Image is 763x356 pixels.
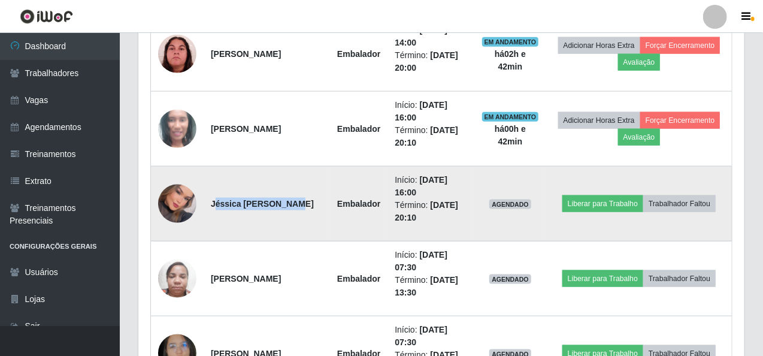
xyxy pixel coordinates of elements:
[337,49,380,59] strong: Embalador
[643,270,716,287] button: Trabalhador Faltou
[495,49,526,71] strong: há 02 h e 42 min
[395,24,467,49] li: Início:
[337,274,380,283] strong: Embalador
[395,274,467,299] li: Término:
[395,49,467,74] li: Término:
[618,54,661,71] button: Avaliação
[395,325,447,347] time: [DATE] 07:30
[482,112,539,122] span: EM ANDAMENTO
[395,199,467,224] li: Término:
[211,199,314,209] strong: Jéssica [PERSON_NAME]
[395,124,467,149] li: Término:
[158,35,196,73] img: 1750360677294.jpeg
[211,124,281,134] strong: [PERSON_NAME]
[558,37,640,54] button: Adicionar Horas Extra
[395,175,447,197] time: [DATE] 16:00
[562,270,643,287] button: Liberar para Trabalho
[395,174,467,199] li: Início:
[482,37,539,47] span: EM ANDAMENTO
[495,124,526,146] strong: há 00 h e 42 min
[395,100,447,122] time: [DATE] 16:00
[158,177,196,231] img: 1752940593841.jpeg
[337,124,380,134] strong: Embalador
[20,9,73,24] img: CoreUI Logo
[640,112,720,129] button: Forçar Encerramento
[489,274,531,284] span: AGENDADO
[158,89,196,168] img: 1679007643692.jpeg
[211,49,281,59] strong: [PERSON_NAME]
[562,195,643,212] button: Liberar para Trabalho
[211,274,281,283] strong: [PERSON_NAME]
[558,112,640,129] button: Adicionar Horas Extra
[618,129,661,146] button: Avaliação
[395,99,467,124] li: Início:
[489,200,531,209] span: AGENDADO
[395,249,467,274] li: Início:
[158,253,196,304] img: 1678404349838.jpeg
[337,199,380,209] strong: Embalador
[640,37,720,54] button: Forçar Encerramento
[395,250,447,272] time: [DATE] 07:30
[643,195,716,212] button: Trabalhador Faltou
[395,324,467,349] li: Início:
